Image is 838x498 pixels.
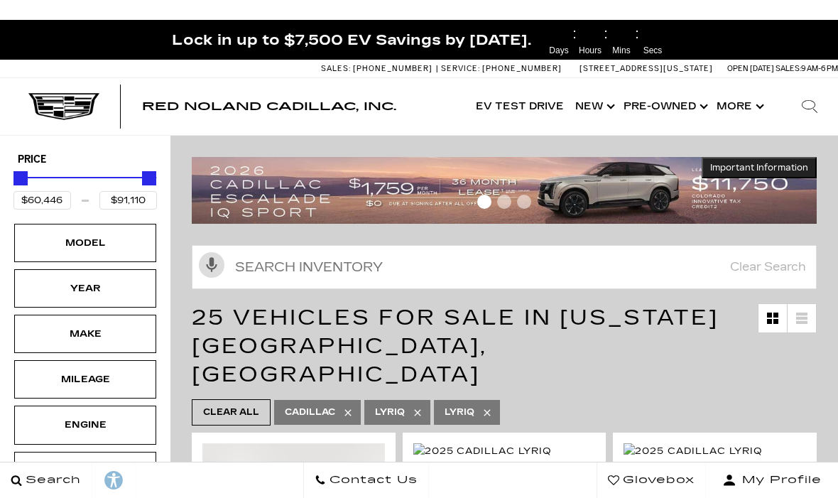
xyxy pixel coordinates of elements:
button: More [711,78,767,135]
span: Go to slide 1 [477,195,491,209]
a: EV Test Drive [470,78,570,135]
a: [STREET_ADDRESS][US_STATE] [579,64,713,73]
span: Open [DATE] [727,64,774,73]
input: Minimum [13,191,71,210]
div: 1 / 2 [624,443,806,475]
div: MakeMake [14,315,156,353]
span: Service: [441,64,480,73]
span: Lock in up to $7,500 EV Savings by [DATE]. [172,31,531,49]
span: Sales: [321,64,351,73]
span: : [604,23,608,44]
span: Go to slide 2 [497,195,511,209]
a: New [570,78,618,135]
span: Glovebox [619,470,695,490]
h5: Price [18,153,153,166]
span: LYRIQ [445,404,474,421]
span: 25 Vehicles for Sale in [US_STATE][GEOGRAPHIC_DATA], [GEOGRAPHIC_DATA] [192,305,719,387]
div: MileageMileage [14,360,156,399]
span: Days [545,44,572,57]
span: My Profile [736,470,822,490]
svg: Click to toggle on voice search [199,252,224,278]
div: EngineEngine [14,406,156,444]
div: Model [50,235,121,251]
span: Secs [639,44,666,57]
input: Search Inventory [192,245,817,289]
div: ModelModel [14,224,156,262]
div: Mileage [50,372,121,387]
span: 9 AM-6 PM [801,64,838,73]
span: Hours [577,44,604,57]
div: Maximum Price [142,171,156,185]
span: [PHONE_NUMBER] [353,64,432,73]
div: Price [13,166,157,210]
span: Important Information [710,162,808,173]
span: Go to slide 3 [517,195,531,209]
div: Engine [50,417,121,433]
a: Glovebox [597,462,706,498]
a: Close [814,27,831,44]
span: Cadillac [285,404,335,421]
img: Cadillac Dark Logo with Cadillac White Text [28,93,99,120]
a: Sales: [PHONE_NUMBER] [321,65,436,72]
div: YearYear [14,269,156,308]
span: Red Noland Cadillac, Inc. [142,99,396,113]
button: Important Information [702,157,817,178]
span: Clear All [203,404,259,421]
a: Contact Us [303,462,429,498]
span: Sales: [776,64,801,73]
span: Search [22,470,81,490]
div: Minimum Price [13,171,28,185]
a: Red Noland Cadillac, Inc. [142,101,396,112]
input: Maximum [99,191,157,210]
span: Contact Us [326,470,418,490]
button: Open user profile menu [706,462,838,498]
a: Pre-Owned [618,78,711,135]
img: 2025 Cadillac LYRIQ Luxury 2 1 [624,443,806,475]
span: Mins [608,44,635,57]
span: [PHONE_NUMBER] [482,64,562,73]
span: : [635,23,639,44]
div: Year [50,281,121,296]
span: : [572,23,577,44]
div: 1 / 2 [413,443,596,475]
a: Service: [PHONE_NUMBER] [436,65,565,72]
div: ColorColor [14,452,156,490]
div: Make [50,326,121,342]
img: 2509-September-FOM-Escalade-IQ-Lease9 [192,157,817,224]
img: 2025 Cadillac LYRIQ Luxury 2 1 [413,443,596,475]
span: Lyriq [375,404,405,421]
